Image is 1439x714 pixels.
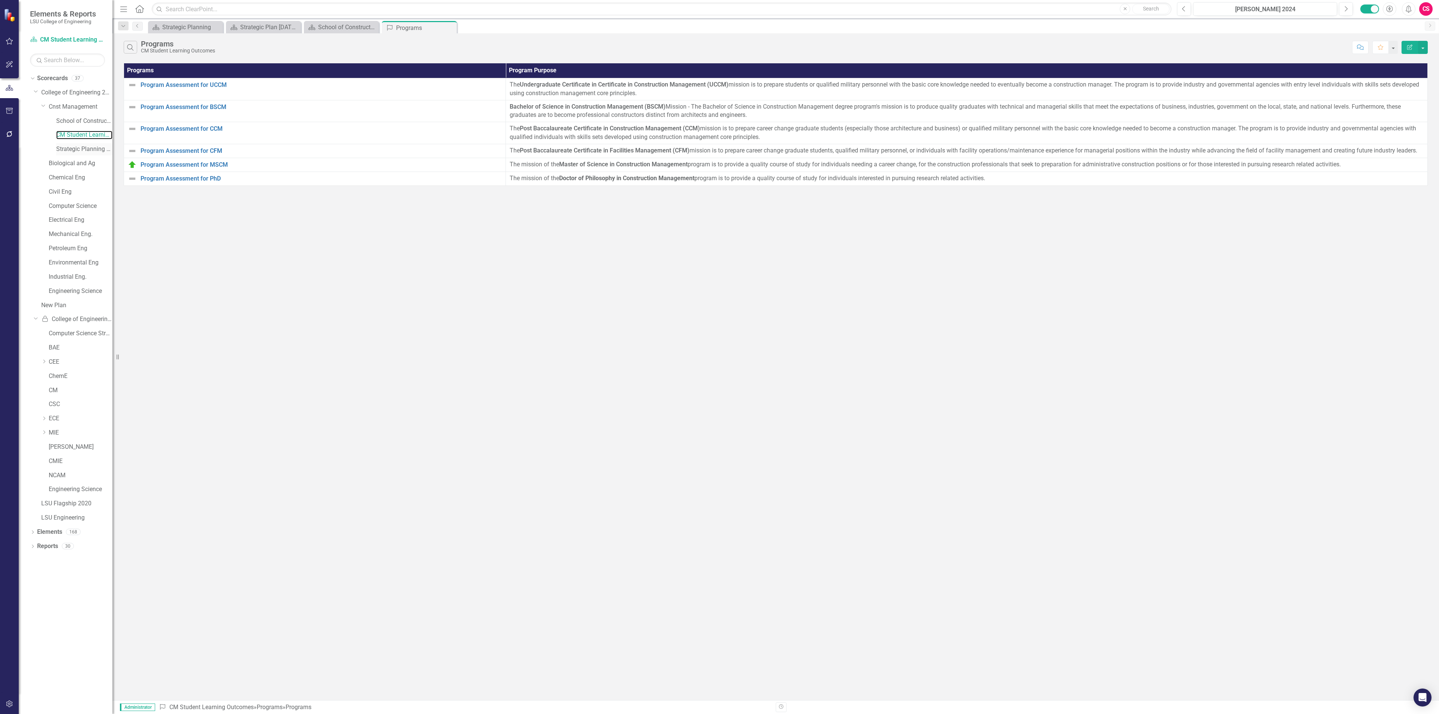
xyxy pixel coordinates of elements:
small: LSU College of Engineering [30,18,96,24]
p: The mission is to p [510,146,1424,155]
a: Programs [257,704,283,711]
strong: Bachelor of Science in Construction Management (BSCM) [510,103,666,110]
span: Elements & Reports [30,9,96,18]
a: Mechanical Eng. [49,230,112,239]
a: School of Construction - Goals/Objectives/Initiatives [306,22,377,32]
div: » » [159,703,770,712]
button: [PERSON_NAME] 2024 [1193,2,1337,16]
a: Strategic Planning [150,22,221,32]
a: Reports [37,542,58,551]
a: Strategic Planning 2024 [56,145,112,154]
a: BAE [49,344,112,352]
div: CM Student Learning Outcomes [141,48,215,54]
a: Engineering Science [49,485,112,494]
a: LSU Flagship 2020 [41,499,112,508]
a: Industrial Eng. [49,273,112,281]
div: Programs [396,23,455,33]
td: Double-Click to Edit [506,144,1428,158]
strong: Post Baccalaureate Certificate in Construction Management (CCM) [520,125,700,132]
div: Strategic Plan [DATE]-[DATE] [240,22,299,32]
a: Civil Eng [49,188,112,196]
strong: Undergraduate Certificate in Certificate in Construction Management (UCCM) [520,81,728,88]
a: New Plan [41,301,112,310]
td: Double-Click to Edit [506,122,1428,144]
a: Elements [37,528,62,536]
a: College of Engineering 2025 [41,88,112,97]
a: Program Assessment for BSCM [141,104,502,111]
a: [PERSON_NAME] [49,443,112,451]
a: CM Student Learning Outcomes [169,704,254,711]
a: Program Assessment for MSCM [141,161,502,168]
a: Program Assessment for PhD [141,175,502,182]
div: Strategic Planning [162,22,221,32]
b: Doctor of Philosophy in Construction Management [559,175,694,182]
a: CSC [49,400,112,409]
p: The mission of the program is to provide a quality course of study for individuals interested in ... [510,174,1424,183]
span: repare career change graduate students, qualified military personnel, or individuals with facilit... [728,147,1417,154]
a: Computer Science Strategic Recruitment Plan [49,329,112,338]
img: Not Defined [128,174,137,183]
a: Cnst Management [49,103,112,111]
button: CS [1419,2,1433,16]
a: Petroleum Eng [49,244,112,253]
strong: Post Baccalaureate Certificate in Facilities Management (CFM) [520,147,690,154]
a: CM Student Learning Outcomes [56,131,112,139]
a: CEE [49,358,112,366]
a: CM Student Learning Outcomes [30,36,105,44]
a: Program Assessment for UCCM [141,82,502,88]
p: Mission - The Bachelor of Science in Construction Management degree program's mission is to produ... [510,103,1424,120]
div: Programs [141,40,215,48]
td: Double-Click to Edit Right Click for Context Menu [124,172,506,185]
td: Double-Click to Edit [506,78,1428,100]
td: Double-Click to Edit [506,100,1428,122]
td: Double-Click to Edit Right Click for Context Menu [124,122,506,144]
a: CM [49,386,112,395]
td: Double-Click to Edit Right Click for Context Menu [124,78,506,100]
button: Search [1132,4,1170,14]
p: The mission of the program is to provide a quality course of study for individuals needing a care... [510,160,1424,169]
td: Double-Click to Edit Right Click for Context Menu [124,100,506,122]
img: ClearPoint Strategy [4,9,17,22]
a: LSU Engineering [41,514,112,522]
td: Double-Click to Edit [506,158,1428,172]
a: ChemE [49,372,112,381]
div: 30 [62,543,74,550]
img: At or Above Plan [128,160,137,169]
span: Administrator [120,704,155,711]
a: Strategic Plan [DATE]-[DATE] [228,22,299,32]
div: 168 [66,529,81,535]
a: MIE [49,429,112,437]
a: Scorecards [37,74,68,83]
img: Not Defined [128,124,137,133]
a: Chemical Eng [49,173,112,182]
div: 37 [72,75,84,82]
a: Program Assessment for CCM [141,125,502,132]
a: Computer Science [49,202,112,211]
div: Open Intercom Messenger [1414,689,1432,707]
div: [PERSON_NAME] 2024 [1196,5,1334,14]
strong: Master of Science in Construction Management [559,161,688,168]
span: Search [1143,6,1159,12]
td: Double-Click to Edit Right Click for Context Menu [124,158,506,172]
div: Programs [286,704,311,711]
a: School of Construction [56,117,112,125]
a: Program Assessment for CFM [141,148,502,154]
a: ECE [49,414,112,423]
p: The mission is to prepare students or qualified military personnel with the basic core knowledge ... [510,81,1424,98]
p: The mission is to prepare career change graduate students (especially those architecture and busi... [510,124,1424,142]
a: Electrical Eng [49,216,112,224]
div: School of Construction - Goals/Objectives/Initiatives [318,22,377,32]
img: Not Defined [128,81,137,90]
a: Environmental Eng [49,258,112,267]
a: College of Engineering [DATE] - [DATE] [41,315,112,324]
a: Biological and Ag [49,159,112,168]
a: NCAM [49,471,112,480]
td: Double-Click to Edit Right Click for Context Menu [124,144,506,158]
img: Not Defined [128,146,137,155]
input: Search Below... [30,54,105,67]
img: Not Defined [128,103,137,112]
input: Search ClearPoint... [152,3,1171,16]
a: Engineering Science [49,287,112,296]
td: Double-Click to Edit [506,172,1428,185]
